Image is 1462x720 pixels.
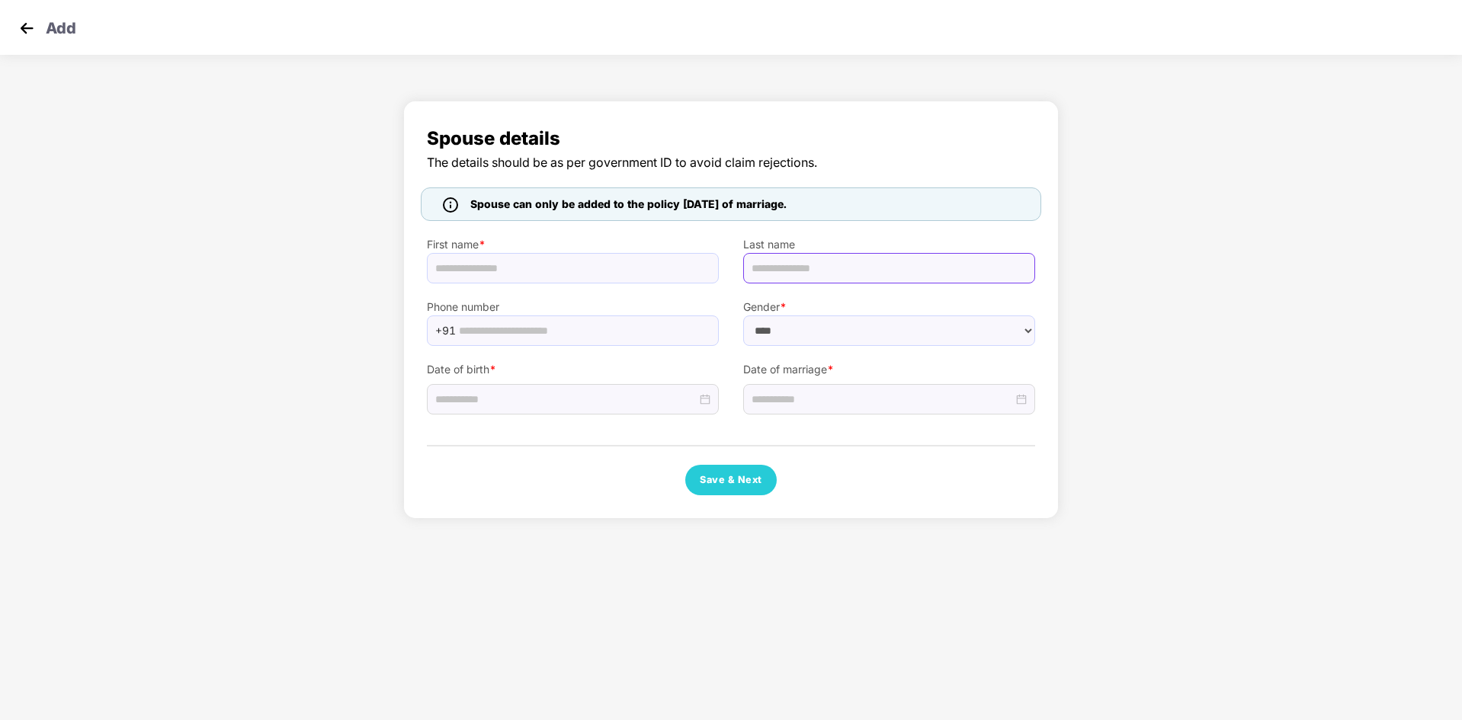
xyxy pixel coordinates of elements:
[743,361,1035,378] label: Date of marriage
[443,197,458,213] img: icon
[685,465,777,495] button: Save & Next
[470,196,787,213] span: Spouse can only be added to the policy [DATE] of marriage.
[743,299,1035,315] label: Gender
[46,17,76,35] p: Add
[743,236,1035,253] label: Last name
[435,319,456,342] span: +91
[427,236,719,253] label: First name
[15,17,38,40] img: svg+xml;base64,PHN2ZyB4bWxucz0iaHR0cDovL3d3dy53My5vcmcvMjAwMC9zdmciIHdpZHRoPSIzMCIgaGVpZ2h0PSIzMC...
[427,153,1035,172] span: The details should be as per government ID to avoid claim rejections.
[427,124,1035,153] span: Spouse details
[427,299,719,315] label: Phone number
[427,361,719,378] label: Date of birth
